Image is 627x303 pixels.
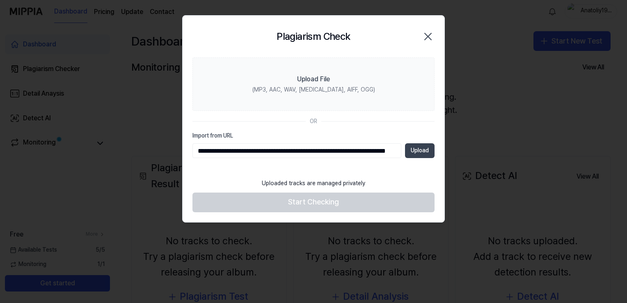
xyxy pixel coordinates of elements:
[277,29,350,44] h2: Plagiarism Check
[310,117,317,126] div: OR
[192,132,435,140] label: Import from URL
[297,74,330,84] div: Upload File
[405,143,435,158] button: Upload
[252,86,375,94] div: (MP3, AAC, WAV, [MEDICAL_DATA], AIFF, OGG)
[257,174,370,193] div: Uploaded tracks are managed privately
